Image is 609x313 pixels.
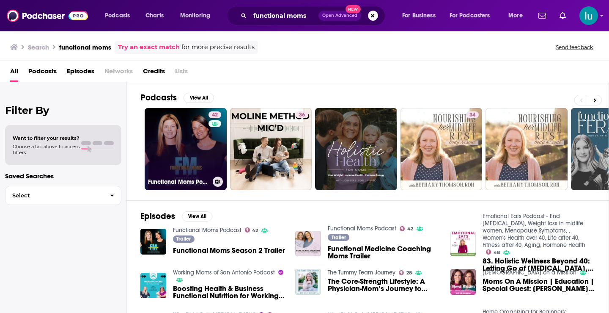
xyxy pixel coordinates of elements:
[148,178,209,186] h3: Functional Moms Podcast
[180,10,210,22] span: Monitoring
[28,64,57,82] a: Podcasts
[140,92,177,103] h2: Podcasts
[400,226,413,231] a: 42
[450,269,476,295] img: Moms On A Mission | Education | Special Guest: Ryan Davis, Functional Fitness by Ryan
[143,64,165,82] a: Credits
[174,9,221,22] button: open menu
[556,8,569,23] a: Show notifications dropdown
[483,258,595,272] a: 83. Holistic Wellness Beyond 40: Letting Go of Perfectionism, Embracing Strength, and Trusting Yo...
[182,211,212,222] button: View All
[145,10,164,22] span: Charts
[230,108,312,190] a: 36
[118,42,180,52] a: Try an exact match
[99,9,141,22] button: open menu
[401,108,483,190] a: 34
[328,269,395,276] a: The Tummy Team Journey
[145,108,227,190] a: 42Functional Moms Podcast
[502,9,533,22] button: open menu
[328,225,396,232] a: Functional Moms Podcast
[299,111,305,119] span: 36
[407,227,413,231] span: 42
[5,193,103,198] span: Select
[252,229,258,233] span: 42
[5,172,121,180] p: Saved Searches
[399,270,412,275] a: 28
[181,42,255,52] span: for more precise results
[13,144,80,155] span: Choose a tab above to access filters.
[140,211,212,222] a: EpisodesView All
[175,64,188,82] span: Lists
[406,271,412,275] span: 28
[494,251,500,255] span: 48
[483,278,595,292] span: Moms On A Mission | Education | Special Guest: [PERSON_NAME], Functional Fitness by [PERSON_NAME]
[104,64,133,82] span: Networks
[396,9,446,22] button: open menu
[140,211,175,222] h2: Episodes
[579,6,598,25] img: User Profile
[579,6,598,25] button: Show profile menu
[7,8,88,24] img: Podchaser - Follow, Share and Rate Podcasts
[59,43,111,51] h3: functional moms
[13,135,80,141] span: Want to filter your results?
[322,14,357,18] span: Open Advanced
[184,93,214,103] button: View All
[346,5,361,13] span: New
[450,231,476,257] img: 83. Holistic Wellness Beyond 40: Letting Go of Perfectionism, Embracing Strength, and Trusting Yo...
[173,269,275,276] a: Working Moms of San Antonio Podcast
[176,236,191,241] span: Trailer
[318,11,361,21] button: Open AdvancedNew
[250,9,318,22] input: Search podcasts, credits, & more...
[173,227,241,234] a: Functional Moms Podcast
[140,273,166,299] img: Boosting Health & Business Functional Nutrition for Working Moms
[328,245,440,260] a: Functional Medicine Coaching Moms Trailer
[173,247,285,254] a: Functional Moms Season 2 Trailer
[450,10,490,22] span: For Podcasters
[483,258,595,272] span: 83. Holistic Wellness Beyond 40: Letting Go of [MEDICAL_DATA], Embracing Strength, and Trusting Y...
[173,285,285,299] a: Boosting Health & Business Functional Nutrition for Working Moms
[140,9,169,22] a: Charts
[67,64,94,82] a: Episodes
[105,10,130,22] span: Podcasts
[140,92,214,103] a: PodcastsView All
[295,231,321,257] img: Functional Medicine Coaching Moms Trailer
[444,9,502,22] button: open menu
[140,229,166,255] img: Functional Moms Season 2 Trailer
[208,111,221,118] a: 42
[212,111,218,119] span: 42
[483,269,576,276] a: Moms on a Mission
[296,111,308,118] a: 36
[402,10,436,22] span: For Business
[235,6,393,25] div: Search podcasts, credits, & more...
[553,44,595,51] button: Send feedback
[10,64,18,82] a: All
[535,8,549,23] a: Show notifications dropdown
[328,278,440,292] a: The Core-Strength Lifestyle: A Physician-Mom’s Journey to Functional Healing
[486,249,500,255] a: 48
[483,278,595,292] a: Moms On A Mission | Education | Special Guest: Ryan Davis, Functional Fitness by Ryan
[245,227,258,233] a: 42
[483,213,585,249] a: Emotional Eats Podcast - End Emotional Eating, Weight loss in midlife women, Menopause Symptoms, ...
[332,235,346,240] span: Trailer
[579,6,598,25] span: Logged in as lusodano
[28,43,49,51] h3: Search
[5,186,121,205] button: Select
[295,269,321,295] img: The Core-Strength Lifestyle: A Physician-Mom’s Journey to Functional Healing
[469,111,475,119] span: 34
[5,104,121,116] h2: Filter By
[508,10,523,22] span: More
